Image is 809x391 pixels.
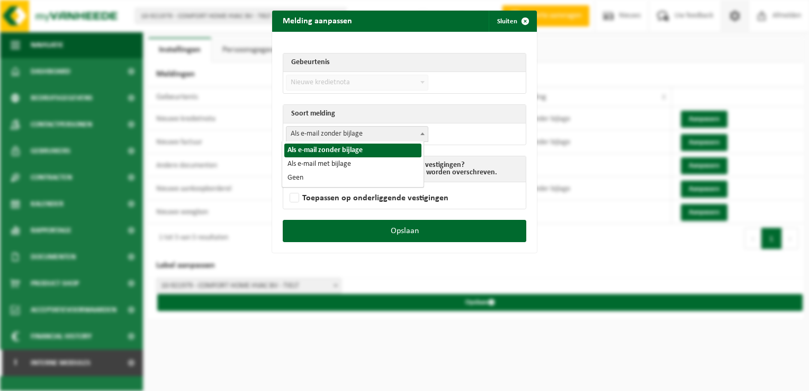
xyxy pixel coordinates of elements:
li: Als e-mail zonder bijlage [284,144,421,157]
label: Toepassen op onderliggende vestigingen [287,190,448,206]
span: Nieuwe kredietnota [286,75,428,90]
span: Nieuwe kredietnota [286,75,428,91]
li: Als e-mail met bijlage [284,157,421,171]
button: Sluiten [489,11,536,32]
h2: Melding aanpassen [272,11,363,31]
li: Geen [284,171,421,185]
span: Als e-mail zonder bijlage [286,127,428,141]
span: Als e-mail zonder bijlage [286,126,428,142]
th: Gebeurtenis [283,54,526,72]
button: Opslaan [283,220,526,242]
th: Soort melding [283,105,526,123]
